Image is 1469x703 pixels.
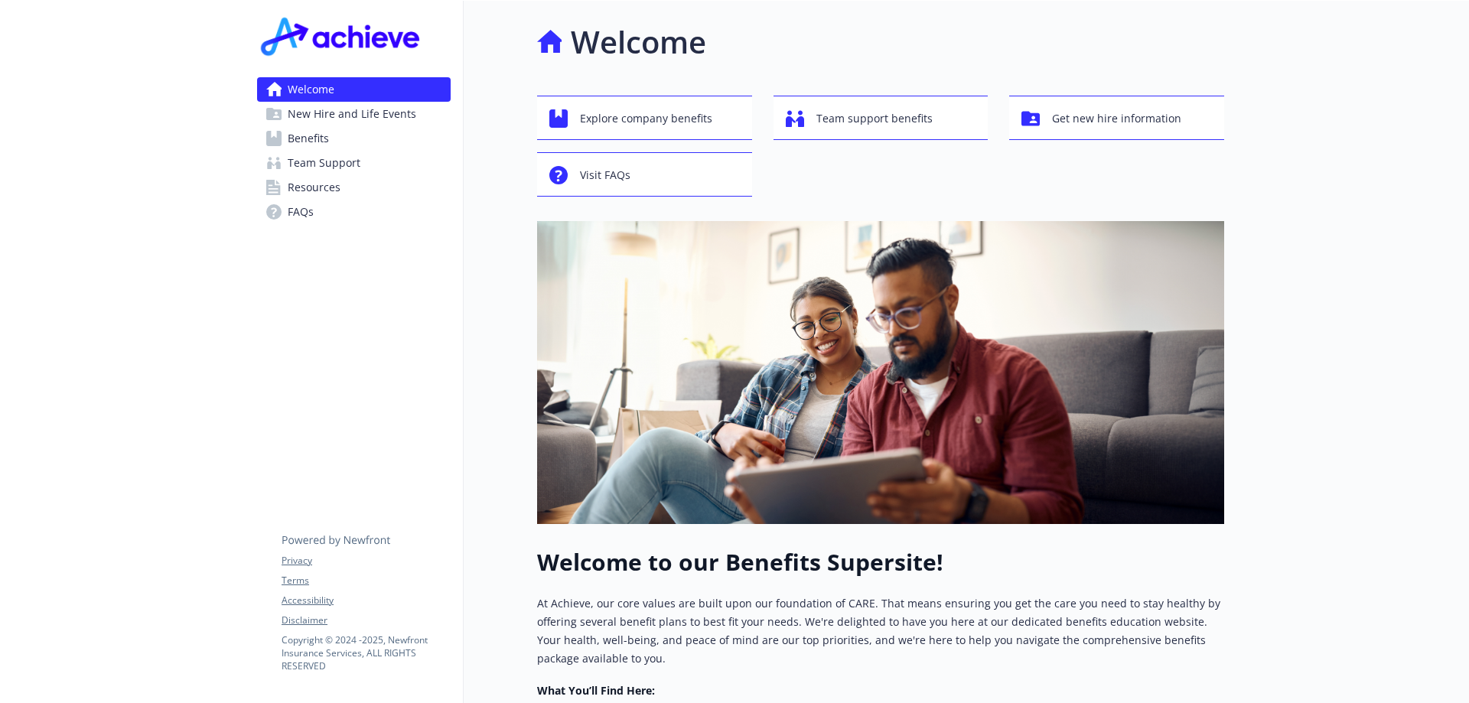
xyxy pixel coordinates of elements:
a: Privacy [282,554,450,568]
a: Disclaimer [282,613,450,627]
a: Terms [282,574,450,587]
h1: Welcome [571,19,706,65]
h1: Welcome to our Benefits Supersite! [537,548,1224,576]
button: Team support benefits [774,96,989,140]
a: Resources [257,175,451,200]
a: Team Support [257,151,451,175]
span: Team support benefits [816,104,933,133]
a: New Hire and Life Events [257,102,451,126]
span: Resources [288,175,340,200]
button: Visit FAQs [537,152,752,197]
a: Welcome [257,77,451,102]
a: Benefits [257,126,451,151]
span: Benefits [288,126,329,151]
a: Accessibility [282,594,450,607]
span: Team Support [288,151,360,175]
p: At Achieve, our core values are built upon our foundation of CARE. That means ensuring you get th... [537,594,1224,668]
img: overview page banner [537,221,1224,524]
span: Welcome [288,77,334,102]
button: Get new hire information [1009,96,1224,140]
span: Explore company benefits [580,104,712,133]
span: New Hire and Life Events [288,102,416,126]
span: Get new hire information [1052,104,1181,133]
span: FAQs [288,200,314,224]
span: Visit FAQs [580,161,630,190]
p: Copyright © 2024 - 2025 , Newfront Insurance Services, ALL RIGHTS RESERVED [282,633,450,672]
a: FAQs [257,200,451,224]
strong: What You’ll Find Here: [537,683,655,698]
button: Explore company benefits [537,96,752,140]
